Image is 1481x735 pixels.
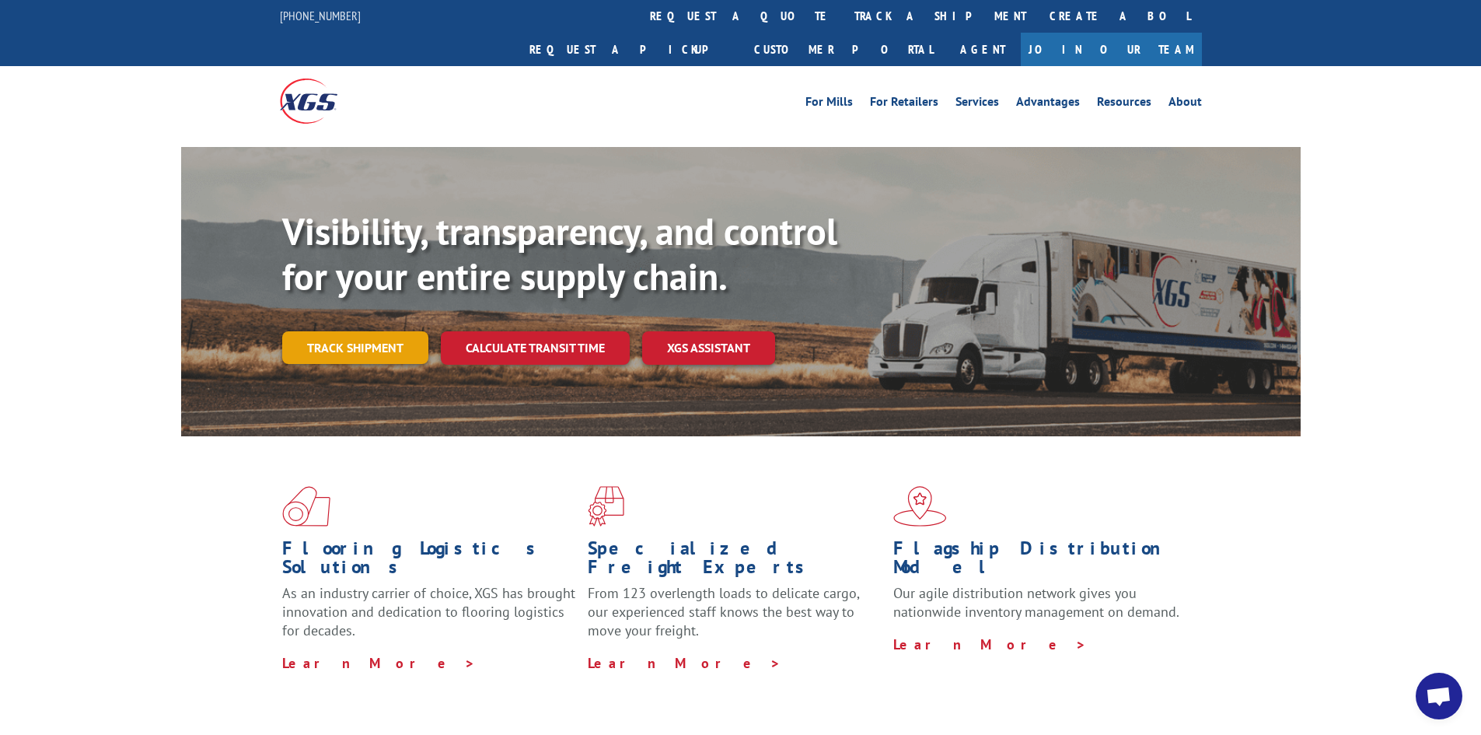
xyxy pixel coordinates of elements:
a: Customer Portal [742,33,945,66]
p: From 123 overlength loads to delicate cargo, our experienced staff knows the best way to move you... [588,584,882,653]
a: Join Our Team [1021,33,1202,66]
a: For Retailers [870,96,938,113]
a: About [1168,96,1202,113]
a: Learn More > [588,654,781,672]
h1: Flooring Logistics Solutions [282,539,576,584]
a: Track shipment [282,331,428,364]
a: Calculate transit time [441,331,630,365]
a: XGS ASSISTANT [642,331,775,365]
a: Advantages [1016,96,1080,113]
a: Open chat [1416,673,1462,719]
b: Visibility, transparency, and control for your entire supply chain. [282,207,837,300]
a: Learn More > [282,654,476,672]
h1: Specialized Freight Experts [588,539,882,584]
a: For Mills [805,96,853,113]
span: Our agile distribution network gives you nationwide inventory management on demand. [893,584,1179,621]
a: Request a pickup [518,33,742,66]
a: [PHONE_NUMBER] [280,8,361,23]
img: xgs-icon-focused-on-flooring-red [588,486,624,527]
h1: Flagship Distribution Model [893,539,1187,584]
a: Learn More > [893,635,1087,653]
a: Services [955,96,999,113]
img: xgs-icon-flagship-distribution-model-red [893,486,947,527]
img: xgs-icon-total-supply-chain-intelligence-red [282,486,330,527]
span: As an industry carrier of choice, XGS has brought innovation and dedication to flooring logistics... [282,584,575,639]
a: Agent [945,33,1021,66]
a: Resources [1097,96,1151,113]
